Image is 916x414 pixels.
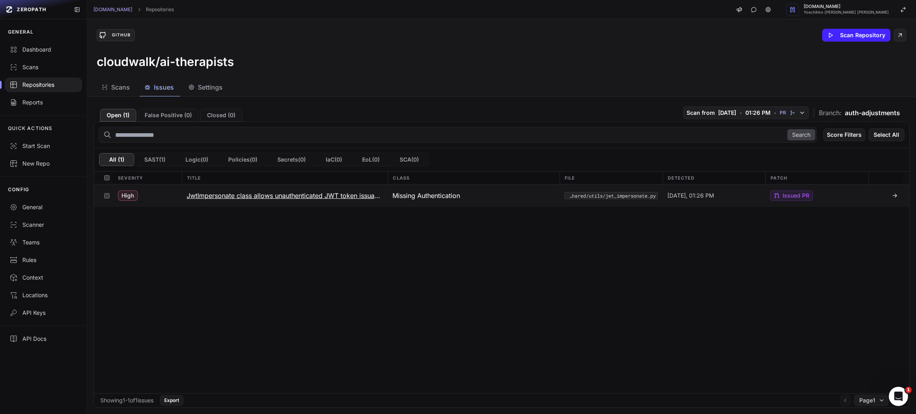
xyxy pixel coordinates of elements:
svg: chevron right, [136,7,142,12]
div: Locations [10,291,77,299]
span: 1 [905,387,912,393]
button: Scan Repository [822,29,890,42]
span: Scans [111,82,130,92]
span: Issued PR [783,192,809,200]
span: auth-adjustments [845,108,900,118]
button: Secrets(0) [267,153,316,166]
span: [DOMAIN_NAME] [804,4,889,9]
p: GENERAL [8,29,34,35]
div: Patch [765,172,868,184]
iframe: Intercom live chat [889,387,908,406]
button: Closed (0) [200,109,242,122]
p: QUICK ACTIONS [8,125,53,132]
button: Policies(0) [218,153,267,166]
div: Scans [10,63,77,71]
button: Export [160,395,183,406]
div: Showing 1 - 1 of 1 issues [100,396,153,404]
span: [DATE], 01:26 PM [667,192,714,200]
button: EoL(0) [352,153,390,166]
nav: breadcrumb [94,6,174,13]
span: Yoschihiro [PERSON_NAME] [PERSON_NAME] [804,10,889,14]
div: Scanner [10,221,77,229]
div: High JwtImpersonate class allows unauthenticated JWT token issuance via missing authentication in... [94,184,909,207]
span: ZEROPATH [17,6,46,13]
a: Repositories [146,6,174,13]
button: Score Filters [823,128,865,141]
span: Issues [154,82,174,92]
div: Start Scan [10,142,77,150]
button: All (1) [99,153,134,166]
span: Settings [198,82,223,92]
div: Rules [10,256,77,264]
div: Repositories [10,81,77,89]
h3: JwtImpersonate class allows unauthenticated JWT token issuance via missing authentication in HTTP... [187,191,383,200]
span: Branch: [819,108,842,118]
button: IaC(0) [316,153,352,166]
button: SAST(1) [134,153,175,166]
span: [DATE] [718,109,736,117]
p: CONFIG [8,186,29,193]
button: Search [787,129,815,140]
span: • [774,109,777,117]
button: src/shared/utils/jwt_impersonate.py [564,192,658,199]
div: Context [10,274,77,282]
div: Dashboard [10,46,77,54]
div: Reports [10,98,77,106]
button: JwtImpersonate class allows unauthenticated JWT token issuance via missing authentication in HTTP... [182,184,388,207]
span: Scan from [687,109,715,117]
div: API Docs [10,335,77,343]
span: High [118,190,138,201]
span: 01:26 PM [745,109,771,117]
h3: cloudwalk/ai-therapists [97,54,234,69]
button: Select All [868,128,904,141]
button: SCA(0) [390,153,429,166]
div: Teams [10,238,77,246]
div: File [560,172,663,184]
button: Logic(0) [175,153,218,166]
a: [DOMAIN_NAME] [94,6,132,13]
span: Missing Authentication [392,191,460,200]
div: Detected [663,172,766,184]
div: New Repo [10,160,77,168]
button: Page1 [854,395,888,406]
div: Title [182,172,388,184]
button: Scan from [DATE] • 01:26 PM • PR [683,106,809,119]
button: False Positive (0) [138,109,199,122]
span: • [739,109,742,117]
button: Open (1) [100,109,136,122]
span: Page 1 [859,396,875,404]
span: PR [780,110,786,116]
div: General [10,203,77,211]
div: API Keys [10,309,77,317]
div: GitHub [108,32,134,39]
div: Class [388,172,560,184]
div: Severity [113,172,182,184]
a: ZEROPATH [3,3,68,16]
